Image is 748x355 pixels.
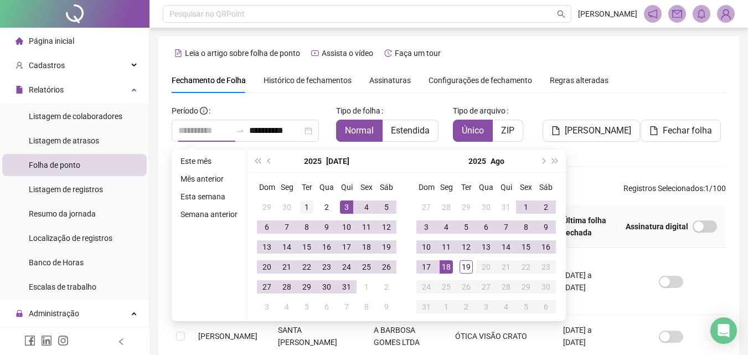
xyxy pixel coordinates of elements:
span: Listagem de registros [29,185,103,194]
span: lock [16,310,23,317]
div: 4 [360,200,373,214]
span: file [551,126,560,135]
span: info-circle [200,107,208,115]
div: 26 [460,280,473,294]
span: swap-right [236,126,245,135]
div: 5 [460,220,473,234]
button: next-year [537,150,549,172]
div: 22 [519,260,533,274]
div: 23 [320,260,333,274]
span: Fechamento de Folha [172,76,246,85]
span: ZIP [501,125,514,136]
div: 1 [360,280,373,294]
th: Qua [476,177,496,197]
td: 2025-08-17 [416,257,436,277]
div: 13 [260,240,274,254]
div: 3 [340,200,353,214]
span: Banco de Horas [29,258,84,267]
td: 2025-07-27 [416,197,436,217]
th: Sáb [536,177,556,197]
th: Última folha fechada [554,205,617,248]
div: 28 [499,280,513,294]
td: 2025-07-10 [337,217,357,237]
div: 10 [340,220,353,234]
div: 12 [460,240,473,254]
span: Normal [345,125,374,136]
span: Fechar folha [663,124,712,137]
td: 2025-08-01 [357,277,376,297]
div: 10 [420,240,433,254]
div: 18 [360,240,373,254]
td: 2025-08-20 [476,257,496,277]
td: 2025-08-29 [516,277,536,297]
div: 6 [539,300,553,313]
div: 2 [539,200,553,214]
td: 2025-07-01 [297,197,317,217]
div: 24 [420,280,433,294]
td: 2025-09-03 [476,297,496,317]
span: history [384,49,392,57]
td: 2025-07-08 [297,217,317,237]
span: left [117,338,125,346]
span: Relatórios [29,85,64,94]
span: : 1 / 100 [623,182,726,200]
li: Mês anterior [176,172,242,186]
td: 2025-08-16 [536,237,556,257]
div: 6 [260,220,274,234]
div: 4 [499,300,513,313]
span: Configurações de fechamento [429,76,532,84]
button: year panel [304,150,322,172]
div: 30 [479,200,493,214]
div: 22 [300,260,313,274]
td: 2025-07-07 [277,217,297,237]
th: Seg [436,177,456,197]
th: Sex [357,177,376,197]
th: Dom [257,177,277,197]
div: 19 [460,260,473,274]
div: 2 [460,300,473,313]
div: 11 [440,240,453,254]
button: [PERSON_NAME] [543,120,640,142]
td: 2025-09-06 [536,297,556,317]
span: Único [462,125,484,136]
div: 29 [260,200,274,214]
td: 2025-07-19 [376,237,396,257]
div: 7 [499,220,513,234]
div: 2 [320,200,333,214]
div: 31 [340,280,353,294]
span: Listagem de colaboradores [29,112,122,121]
th: Qua [317,177,337,197]
div: 20 [260,260,274,274]
div: 17 [340,240,353,254]
th: Seg [277,177,297,197]
div: 27 [260,280,274,294]
td: 2025-08-18 [436,257,456,277]
button: prev-year [264,150,276,172]
td: 2025-08-25 [436,277,456,297]
div: 17 [420,260,433,274]
td: 2025-07-04 [357,197,376,217]
span: instagram [58,335,69,346]
span: bell [697,9,706,19]
span: youtube [311,49,319,57]
div: 29 [300,280,313,294]
td: 2025-08-27 [476,277,496,297]
div: 9 [539,220,553,234]
div: 30 [539,280,553,294]
div: 15 [519,240,533,254]
td: 2025-07-30 [476,197,496,217]
td: 2025-07-11 [357,217,376,237]
span: Estendida [391,125,430,136]
td: 2025-07-13 [257,237,277,257]
span: Assinaturas [369,76,411,84]
span: user-add [16,61,23,69]
th: Dom [416,177,436,197]
div: 8 [360,300,373,313]
td: 2025-07-28 [277,277,297,297]
td: 2025-07-17 [337,237,357,257]
span: Resumo da jornada [29,209,96,218]
td: 2025-07-29 [297,277,317,297]
td: 2025-08-24 [416,277,436,297]
div: 19 [380,240,393,254]
td: 2025-07-27 [257,277,277,297]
